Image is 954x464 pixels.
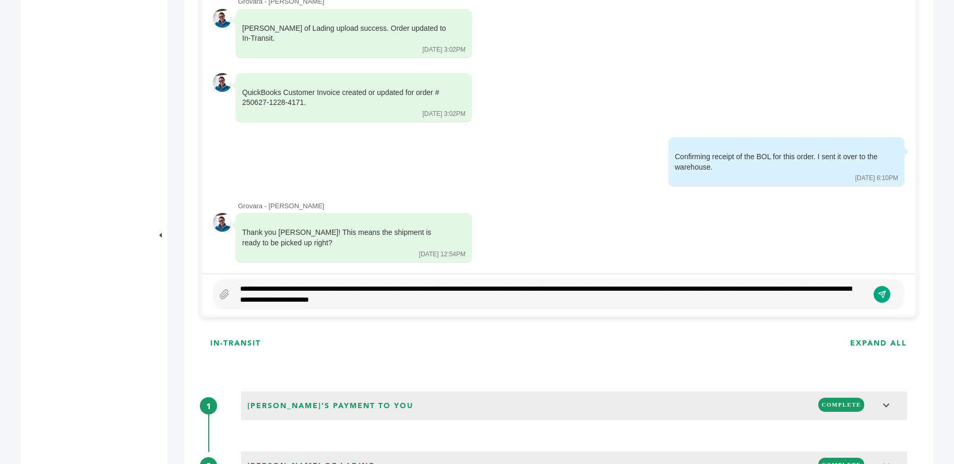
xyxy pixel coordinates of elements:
div: [PERSON_NAME] of Lading upload success. Order updated to In-Transit. [242,23,451,44]
div: QuickBooks Customer Invoice created or updated for order # 250627-1228-4171. [242,88,451,108]
span: [PERSON_NAME]'s Payment to You [244,398,416,414]
h3: EXPAND ALL [850,338,907,349]
div: [DATE] 12:54PM [419,250,466,259]
div: Grovara - [PERSON_NAME] [238,201,904,211]
div: Thank you [PERSON_NAME]! This means the shipment is ready to be picked up right? [242,228,451,248]
span: COMPLETE [818,398,864,412]
h3: IN-TRANSIT [210,338,261,349]
div: [DATE] 6:10PM [855,174,898,183]
div: [DATE] 3:02PM [423,45,466,54]
div: [DATE] 3:02PM [423,110,466,118]
div: Confirming receipt of the BOL for this order. I sent it over to the warehouse. [675,152,884,172]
